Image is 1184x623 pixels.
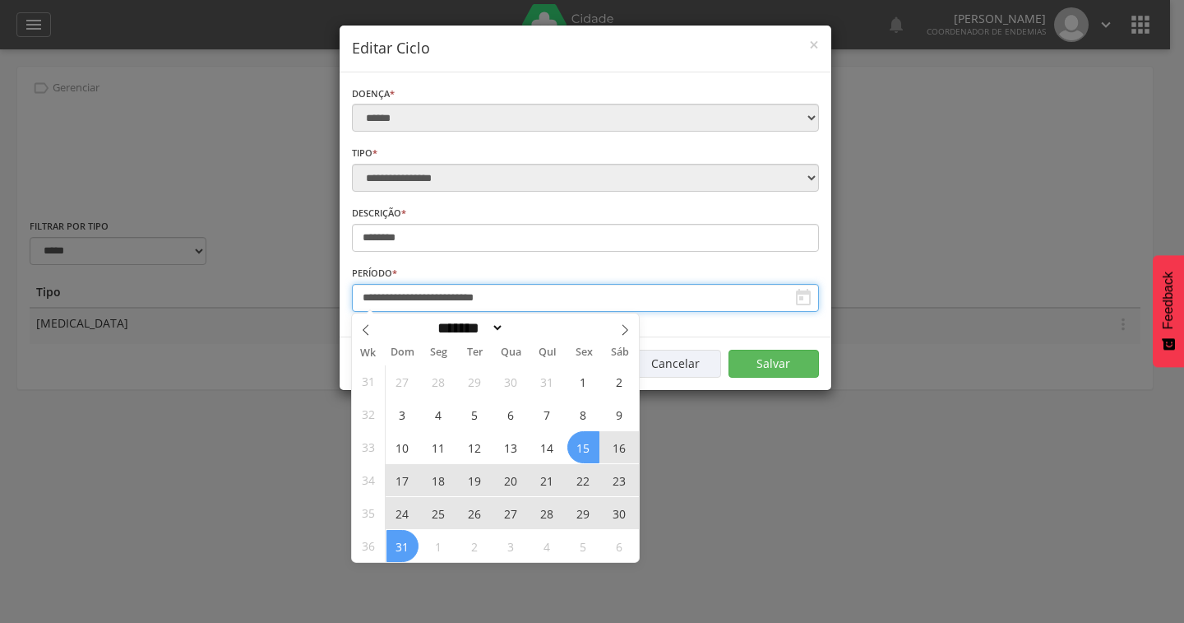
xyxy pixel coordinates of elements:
button: Salvar [728,350,819,378]
button: Close [809,36,819,53]
select: Month [432,319,504,337]
span: Sex [566,347,602,358]
span: 31 [362,365,375,398]
span: Agosto 4, 2025 [423,398,455,430]
button: Feedback - Mostrar pesquisa [1153,255,1184,367]
span: Julho 27, 2025 [386,365,419,398]
span: Agosto 29, 2025 [567,497,599,529]
span: 35 [362,497,375,529]
span: Sáb [602,347,638,358]
span: Julho 28, 2025 [423,365,455,398]
span: Agosto 16, 2025 [604,431,636,463]
span: Julho 30, 2025 [495,365,527,398]
span: Agosto 19, 2025 [459,464,491,496]
label: Período [352,267,397,280]
span: Setembro 3, 2025 [495,530,527,562]
span: Dom [385,347,421,358]
i:  [793,288,813,308]
span: Seg [421,347,457,358]
span: Agosto 20, 2025 [495,464,527,496]
span: × [809,33,819,56]
span: Agosto 22, 2025 [567,464,599,496]
label: Doença [352,87,395,100]
span: Agosto 5, 2025 [459,398,491,430]
span: Agosto 14, 2025 [531,431,563,463]
span: Agosto 30, 2025 [604,497,636,529]
span: Agosto 26, 2025 [459,497,491,529]
label: Tipo [352,146,377,160]
span: Agosto 21, 2025 [531,464,563,496]
span: Wk [352,342,385,365]
span: Agosto 10, 2025 [386,431,419,463]
span: Agosto 13, 2025 [495,431,527,463]
span: Qua [493,347,530,358]
span: Agosto 12, 2025 [459,431,491,463]
span: Julho 29, 2025 [459,365,491,398]
span: Agosto 11, 2025 [423,431,455,463]
button: Cancelar [631,350,721,378]
span: Agosto 31, 2025 [386,530,419,562]
span: Setembro 2, 2025 [459,530,491,562]
span: Agosto 2, 2025 [604,365,636,398]
span: Agosto 1, 2025 [567,365,599,398]
span: Agosto 7, 2025 [531,398,563,430]
span: Agosto 18, 2025 [423,464,455,496]
span: Agosto 17, 2025 [386,464,419,496]
span: Julho 31, 2025 [531,365,563,398]
span: Ter [457,347,493,358]
label: Descrição [352,207,406,220]
span: Agosto 28, 2025 [531,497,563,529]
span: Agosto 3, 2025 [386,398,419,430]
span: 33 [362,431,375,463]
span: Agosto 6, 2025 [495,398,527,430]
span: Agosto 24, 2025 [386,497,419,529]
span: Qui [530,347,566,358]
span: Agosto 9, 2025 [604,398,636,430]
span: Agosto 23, 2025 [604,464,636,496]
span: 34 [362,464,375,496]
span: Setembro 1, 2025 [423,530,455,562]
input: Year [504,319,558,337]
span: 36 [362,530,375,562]
span: Agosto 25, 2025 [423,497,455,529]
span: Agosto 8, 2025 [567,398,599,430]
span: 32 [362,398,375,430]
span: Agosto 15, 2025 [567,431,599,463]
span: Setembro 5, 2025 [567,530,599,562]
span: Setembro 6, 2025 [604,530,636,562]
span: Feedback [1161,272,1176,329]
span: Setembro 4, 2025 [531,530,563,562]
span: Agosto 27, 2025 [495,497,527,529]
h4: Editar Ciclo [352,38,819,59]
